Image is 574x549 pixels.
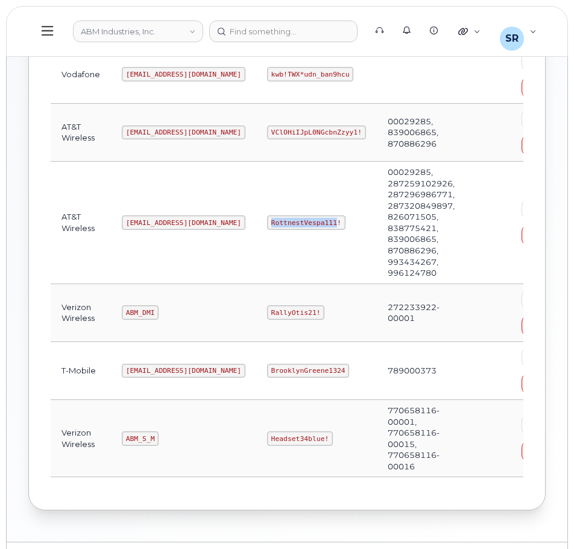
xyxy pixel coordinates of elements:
[51,400,111,477] td: Verizon Wireless
[522,289,558,310] a: Edit
[377,400,465,477] td: 770658116-00001, 770658116-00015, 770658116-00016
[450,19,489,43] div: Quicklinks
[267,125,366,140] code: VClOHiIJpL0NGcbnZzyy1!
[51,46,111,104] td: Vodafone
[122,305,159,320] code: ABM_DMI
[51,104,111,162] td: AT&T Wireless
[522,414,558,436] a: Edit
[377,284,465,342] td: 272233922-00001
[122,125,245,140] code: [EMAIL_ADDRESS][DOMAIN_NAME]
[122,431,159,446] code: ABM_S_M
[51,284,111,342] td: Verizon Wireless
[522,198,558,220] a: Edit
[377,104,465,162] td: 00029285, 839006865, 870886296
[51,162,111,284] td: AT&T Wireless
[491,19,545,43] div: Sebastian Reissig
[522,109,558,130] a: Edit
[377,342,465,400] td: 789000373
[267,67,353,81] code: kwb!TWX*udn_ban9hcu
[122,67,245,81] code: [EMAIL_ADDRESS][DOMAIN_NAME]
[209,21,358,42] input: Find something...
[51,342,111,400] td: T-Mobile
[267,364,349,378] code: BrooklynGreene1324
[522,347,558,368] a: Edit
[522,51,558,72] a: Edit
[377,162,465,284] td: 00029285, 287259102926, 287296986771, 287320849897, 826071505, 838775421, 839006865, 870886296, 9...
[73,21,203,42] a: ABM Industries, Inc.
[122,364,245,378] code: [EMAIL_ADDRESS][DOMAIN_NAME]
[267,431,333,446] code: Headset34blue!
[122,215,245,230] code: [EMAIL_ADDRESS][DOMAIN_NAME]
[505,31,519,46] span: SR
[267,215,345,230] code: RottnestVespa111!
[267,305,324,320] code: RallyOtis21!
